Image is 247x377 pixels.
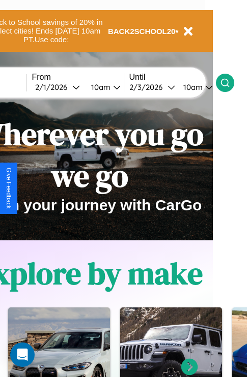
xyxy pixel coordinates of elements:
div: Give Feedback [5,168,12,209]
label: From [32,73,124,82]
label: Until [129,73,216,82]
div: 2 / 3 / 2026 [129,82,168,92]
b: BACK2SCHOOL20 [108,27,176,36]
button: 10am [175,82,216,92]
div: 10am [178,82,205,92]
button: 2/1/2026 [32,82,83,92]
div: 2 / 1 / 2026 [35,82,72,92]
button: 10am [83,82,124,92]
div: 10am [86,82,113,92]
div: Open Intercom Messenger [10,342,35,367]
